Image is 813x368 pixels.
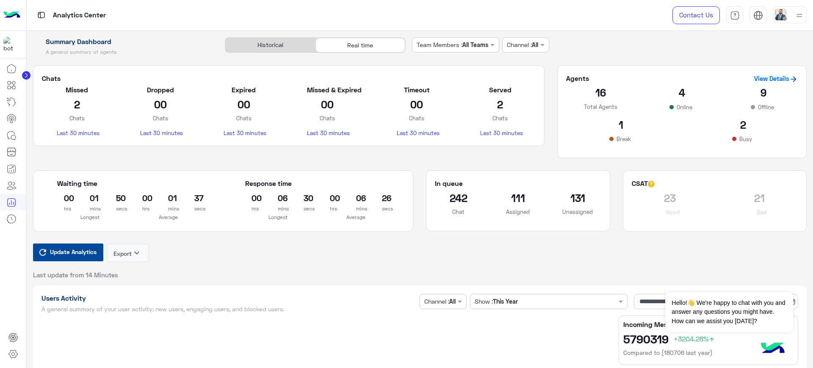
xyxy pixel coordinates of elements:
[688,118,798,131] h2: 2
[194,205,195,213] p: secs
[225,38,315,53] div: Historical
[435,191,482,205] h2: 242
[754,75,798,82] a: View Details
[33,49,216,55] h5: A general summary of agents
[753,11,763,20] img: tab
[480,86,520,94] h5: Served
[307,86,347,94] h5: Missed & Expired
[721,191,798,205] h2: 21
[435,208,482,216] p: Chat
[495,191,542,205] h2: 111
[140,97,180,111] h2: 00
[57,129,97,137] p: Last 30 minutes
[566,86,635,99] h2: 16
[224,114,264,122] p: Chats
[632,191,708,205] h2: 23
[53,10,106,21] p: Analytics Center
[397,129,437,137] p: Last 30 minutes
[615,135,633,143] p: Break
[324,213,389,221] p: Average
[33,37,216,46] h1: Summary Dashboard
[307,114,347,122] p: Chats
[224,129,264,137] p: Last 30 minutes
[729,86,798,99] h2: 9
[168,205,169,213] p: mins
[397,114,437,122] p: Chats
[356,205,357,213] p: mins
[647,86,716,99] h2: 4
[397,97,437,111] h2: 00
[623,320,794,329] h5: Incoming Messages
[672,6,720,24] a: Contact Us
[756,103,776,111] p: Offline
[738,135,754,143] p: Busy
[132,248,142,258] i: keyboard_arrow_down
[135,213,201,221] p: Average
[623,349,794,357] h6: Compared to (180706 last year)
[566,118,676,131] h2: 1
[382,205,382,213] p: secs
[480,114,520,122] p: Chats
[356,191,357,205] h2: 06
[315,38,405,53] div: Real time
[307,97,347,111] h2: 00
[140,114,180,122] p: Chats
[194,191,195,205] h2: 37
[495,208,542,216] p: Assigned
[140,86,180,94] h5: Dropped
[140,129,180,137] p: Last 30 minutes
[57,179,201,188] h5: Waiting time
[566,74,589,83] h5: Agents
[435,179,463,188] h5: In queue
[224,97,264,111] h2: 00
[730,11,740,20] img: tab
[41,306,417,313] h5: A general summary of your user activity: new users, engaging users, and blocked users.
[480,129,520,137] p: Last 30 minutes
[675,103,694,111] p: Online
[41,294,417,302] h1: Users Activity
[36,10,47,20] img: tab
[107,243,149,262] button: Exportkeyboard_arrow_down
[42,74,536,83] h5: Chats
[664,208,681,216] p: Good
[674,335,715,343] span: +3204.28%
[57,97,97,111] h2: 2
[3,6,20,24] img: Logo
[665,292,793,332] span: Hello!👋 We're happy to chat with you and answer any questions you might have. How can we assist y...
[775,8,787,20] img: userImage
[168,191,169,205] h2: 01
[142,191,143,205] h2: 00
[755,208,769,216] p: Bad
[397,86,437,94] h5: Timeout
[33,271,118,279] span: Last update from 14 Minutes
[554,191,601,205] h2: 131
[726,6,743,24] a: tab
[245,213,311,221] p: Longest
[794,10,805,21] img: profile
[48,246,99,257] span: Update Analytics
[632,179,655,188] h5: CSAT
[554,208,601,216] p: Unassigned
[307,129,347,137] p: Last 30 minutes
[245,179,292,188] h5: Response time
[33,243,103,261] button: Update Analytics
[142,205,143,213] p: hrs
[224,86,264,94] h5: Expired
[3,37,19,52] img: 1403182699927242
[623,332,794,346] h2: 5790319
[758,334,788,364] img: hulul-logo.png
